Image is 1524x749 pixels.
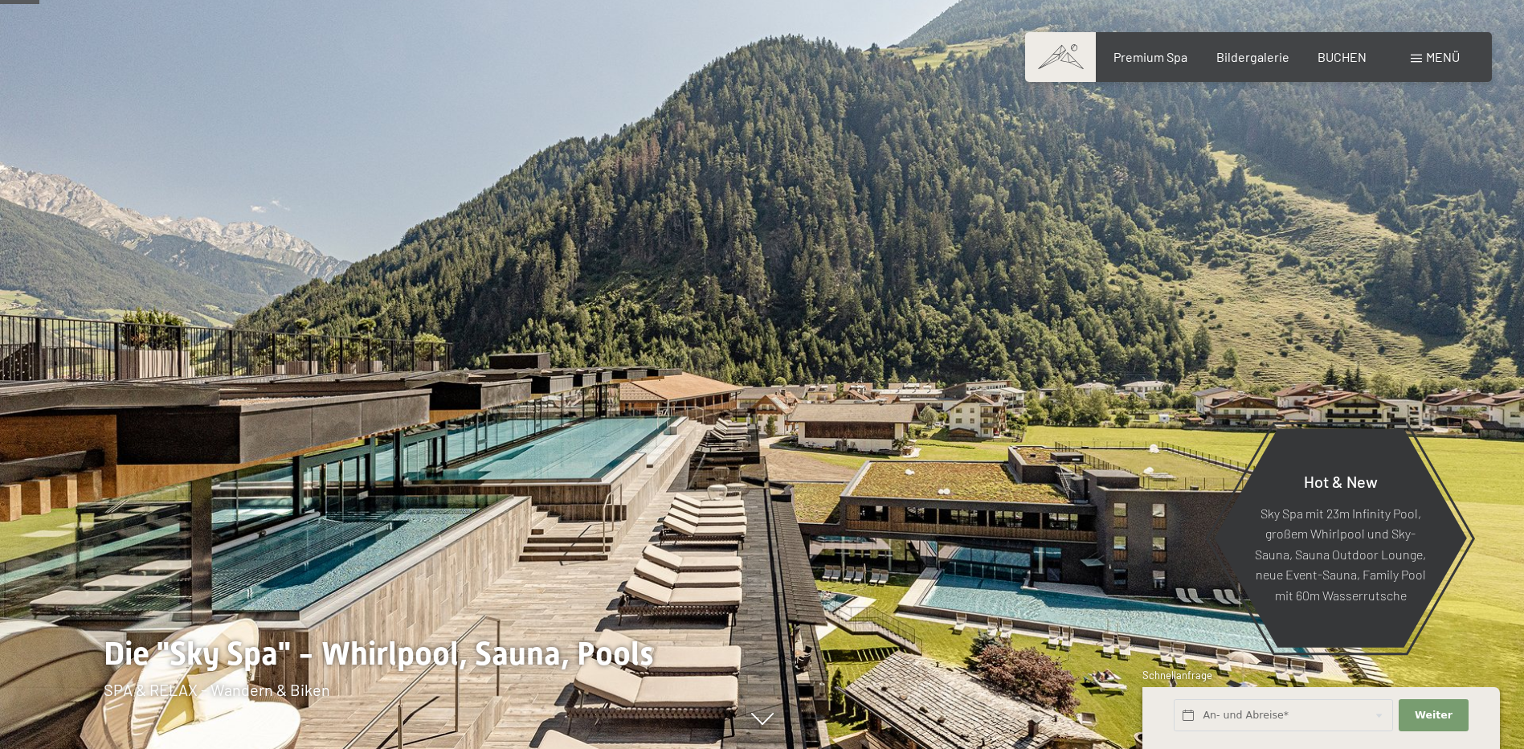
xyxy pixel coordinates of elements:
button: Weiter [1399,699,1468,732]
a: Hot & New Sky Spa mit 23m Infinity Pool, großem Whirlpool und Sky-Sauna, Sauna Outdoor Lounge, ne... [1213,428,1468,649]
span: Menü [1426,49,1460,64]
a: Premium Spa [1113,49,1187,64]
a: Bildergalerie [1216,49,1289,64]
span: Schnellanfrage [1142,669,1212,681]
p: Sky Spa mit 23m Infinity Pool, großem Whirlpool und Sky-Sauna, Sauna Outdoor Lounge, neue Event-S... [1253,502,1428,605]
span: Hot & New [1304,471,1378,490]
a: BUCHEN [1318,49,1367,64]
span: Weiter [1415,708,1452,722]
